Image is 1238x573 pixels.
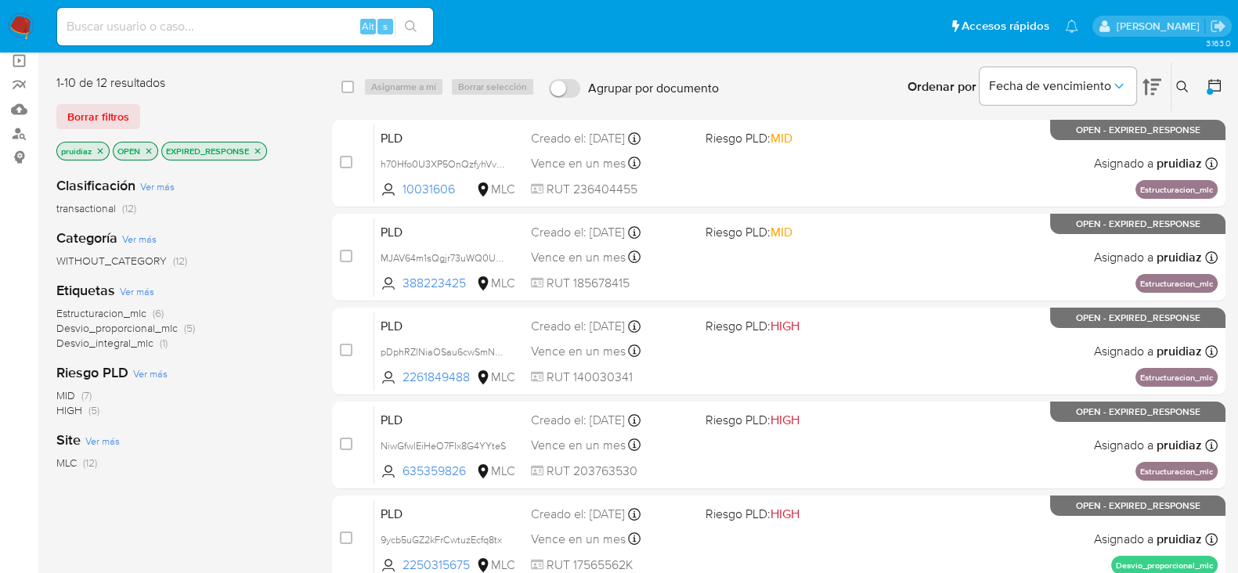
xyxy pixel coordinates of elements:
span: 3.163.0 [1205,37,1230,49]
p: pablo.ruidiaz@mercadolibre.com [1116,19,1204,34]
button: search-icon [395,16,427,38]
input: Buscar usuario o caso... [57,16,433,37]
a: Notificaciones [1065,20,1078,33]
span: Alt [362,19,374,34]
span: s [383,19,388,34]
a: Salir [1210,18,1226,34]
span: Accesos rápidos [962,18,1049,34]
